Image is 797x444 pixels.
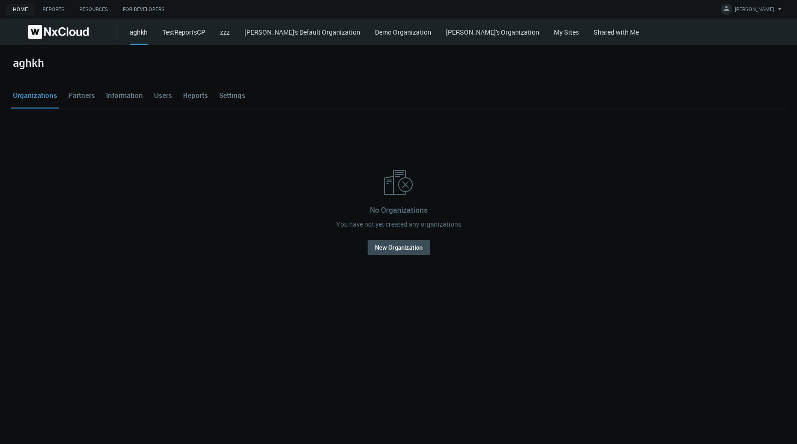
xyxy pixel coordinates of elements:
a: Resources [72,4,115,15]
a: Organizations [11,83,59,108]
a: Reports [35,4,72,15]
a: TestReportsCP [162,28,205,36]
a: My Sites [554,28,579,36]
a: For Developers [115,4,172,15]
a: Demo Organization [375,28,431,36]
div: You have not yet created any organizations [336,219,461,229]
h2: aghkh [13,56,44,70]
a: Settings [217,83,247,108]
a: [PERSON_NAME]'s Organization [446,28,539,36]
span: [PERSON_NAME] [735,6,774,16]
a: Information [104,83,145,108]
a: Home [6,4,35,15]
button: New Organization [368,240,430,255]
a: [PERSON_NAME]'s Default Organization [244,28,360,36]
a: Partners [66,83,97,108]
img: Nx Cloud logo [28,25,89,39]
a: Users [152,83,174,108]
a: Shared with Me [594,28,639,36]
a: zzz [220,28,230,36]
div: aghkh [130,27,148,45]
div: No Organizations [370,204,428,216]
a: Reports [181,83,210,108]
